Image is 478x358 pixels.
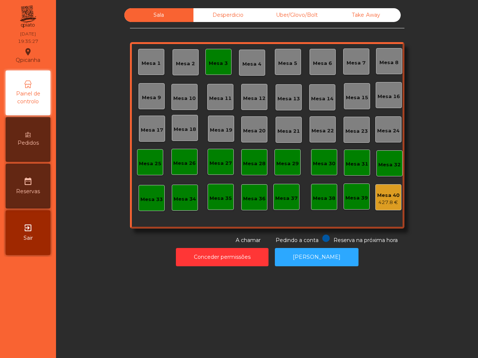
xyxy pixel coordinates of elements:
i: location_on [24,47,32,56]
span: Painel de controlo [7,90,49,106]
span: Sair [24,234,33,242]
div: Mesa 17 [141,126,163,134]
div: [DATE] [20,31,36,37]
div: Mesa 38 [313,195,335,202]
div: Mesa 25 [139,160,161,167]
div: Mesa 27 [209,160,232,167]
div: Mesa 18 [174,126,196,133]
div: Mesa 36 [243,195,266,202]
div: Mesa 35 [209,195,232,202]
div: Mesa 9 [142,94,161,101]
div: Mesa 4 [242,60,261,68]
div: Mesa 14 [311,95,333,103]
div: Mesa 15 [346,94,368,101]
div: Mesa 37 [275,195,298,202]
div: Mesa 7 [347,59,366,67]
div: Qpicanha [16,46,40,65]
div: Mesa 39 [345,194,368,202]
div: Mesa 2 [176,60,195,67]
div: Mesa 33 [140,196,163,203]
span: Reservas [16,188,40,195]
div: Mesa 6 [313,60,332,67]
div: Desperdicio [193,8,263,22]
i: exit_to_app [24,223,32,232]
div: Mesa 31 [346,160,368,168]
div: 19:35:27 [18,38,38,45]
div: Mesa 23 [345,128,368,135]
div: Mesa 20 [243,127,266,135]
div: Mesa 5 [278,60,297,67]
div: Sala [124,8,193,22]
div: 427.8 € [377,199,400,206]
div: Mesa 26 [173,160,196,167]
div: Mesa 22 [311,127,334,135]
div: Mesa 1 [142,60,161,67]
button: Conceder permissões [176,248,269,266]
img: qpiato [19,4,37,30]
div: Mesa 30 [313,160,335,167]
i: date_range [24,177,32,186]
span: Reserva na próxima hora [333,237,398,244]
div: Mesa 16 [378,93,400,100]
span: Pedindo a conta [276,237,319,244]
div: Mesa 13 [277,95,300,103]
div: Mesa 21 [277,128,300,135]
div: Mesa 28 [243,160,266,167]
div: Mesa 3 [209,60,228,67]
div: Mesa 29 [276,160,299,167]
div: Mesa 11 [209,95,232,102]
div: Mesa 19 [210,126,232,134]
button: [PERSON_NAME] [275,248,358,266]
div: Mesa 12 [243,95,266,102]
div: Mesa 34 [174,195,196,203]
div: Mesa 40 [377,192,400,199]
div: Mesa 10 [173,95,196,102]
div: Mesa 8 [379,59,398,66]
div: Mesa 32 [378,161,401,169]
div: Uber/Glovo/Bolt [263,8,332,22]
span: Pedidos [18,139,39,147]
span: A chamar [236,237,261,244]
div: Mesa 24 [377,127,400,135]
div: Take Away [332,8,401,22]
